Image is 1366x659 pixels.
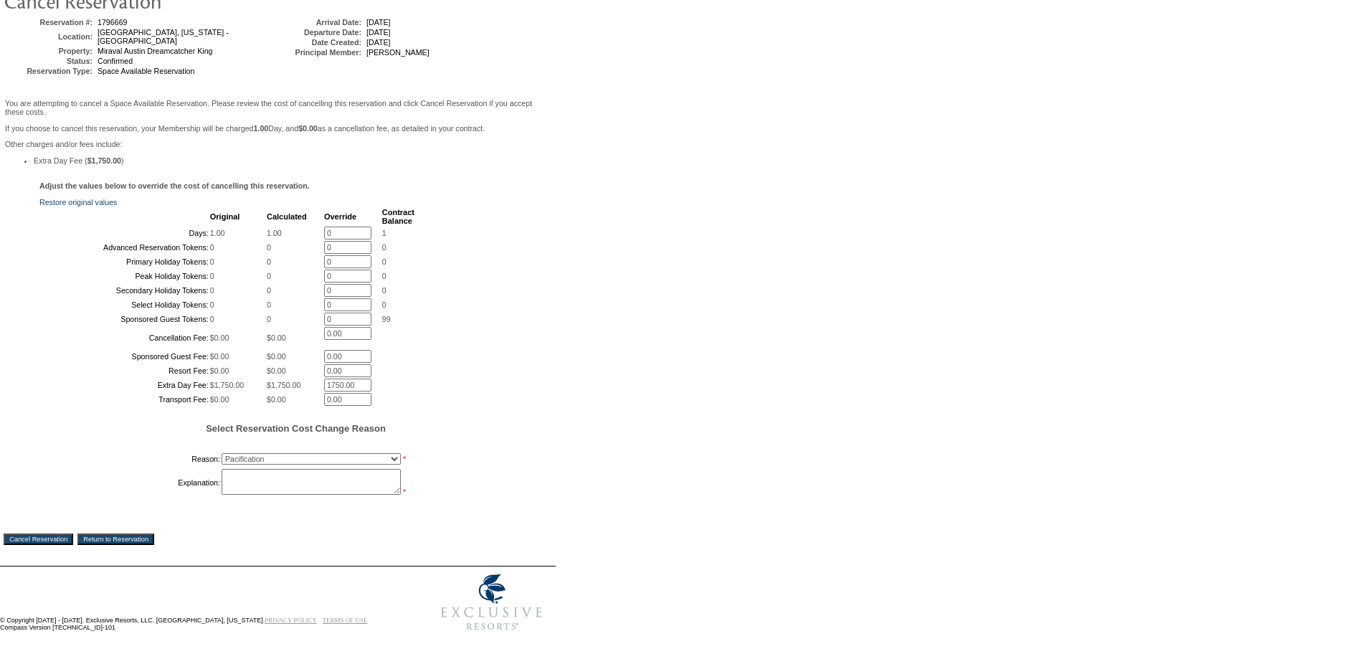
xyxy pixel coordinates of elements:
span: 0 [382,300,386,309]
td: Departure Date: [275,28,361,37]
span: Miraval Austin Dreamcatcher King [98,47,213,55]
td: Primary Holiday Tokens: [41,255,209,268]
td: Select Holiday Tokens: [41,298,209,311]
span: Other charges and/or fees include: [5,99,551,165]
td: Cancellation Fee: [41,327,209,349]
img: Exclusive Resorts [427,566,556,638]
span: $0.00 [267,366,286,375]
span: 1 [382,229,386,237]
span: 0 [210,315,214,323]
span: [GEOGRAPHIC_DATA], [US_STATE] - [GEOGRAPHIC_DATA] [98,28,229,45]
td: Reason: [41,450,220,468]
span: $0.00 [210,395,229,404]
span: Confirmed [98,57,133,65]
span: [PERSON_NAME] [366,48,430,57]
span: $0.00 [267,395,286,404]
span: 0 [382,272,386,280]
td: Days: [41,227,209,240]
span: 1.00 [267,229,282,237]
td: Transport Fee: [41,393,209,406]
td: Advanced Reservation Tokens: [41,241,209,254]
b: Override [324,212,356,221]
span: 0 [210,272,214,280]
td: Status: [6,57,93,65]
span: 0 [382,286,386,295]
a: TERMS OF USE [323,617,368,624]
p: If you choose to cancel this reservation, your Membership will be charged Day, and as a cancellat... [5,124,551,133]
td: Extra Day Fee: [41,379,209,392]
b: $0.00 [298,124,318,133]
span: [DATE] [366,38,391,47]
span: 0 [267,300,271,309]
h5: Select Reservation Cost Change Reason [39,423,552,434]
td: Location: [6,28,93,45]
a: PRIVACY POLICY [265,617,317,624]
b: $1,750.00 [87,156,121,165]
td: Principal Member: [275,48,361,57]
span: [DATE] [366,18,391,27]
span: 0 [210,300,214,309]
span: $1,750.00 [267,381,300,389]
span: 1.00 [210,229,225,237]
td: Reservation Type: [6,67,93,75]
td: Property: [6,47,93,55]
span: Space Available Reservation [98,67,194,75]
span: 0 [267,243,271,252]
td: Resort Fee: [41,364,209,377]
span: 0 [210,286,214,295]
td: Arrival Date: [275,18,361,27]
b: Adjust the values below to override the cost of cancelling this reservation. [39,181,310,190]
b: Original [210,212,240,221]
td: Peak Holiday Tokens: [41,270,209,283]
input: Cancel Reservation [4,534,73,545]
td: Sponsored Guest Fee: [41,350,209,363]
td: Reservation #: [6,18,93,27]
input: Return to Reservation [77,534,154,545]
span: 0 [382,257,386,266]
span: 1796669 [98,18,128,27]
a: Restore original values [39,198,117,207]
td: Secondary Holiday Tokens: [41,284,209,297]
span: $0.00 [267,352,286,361]
span: $0.00 [210,333,229,342]
b: 1.00 [254,124,269,133]
span: 0 [210,243,214,252]
span: $0.00 [210,366,229,375]
span: [DATE] [366,28,391,37]
span: $1,750.00 [210,381,244,389]
td: Date Created: [275,38,361,47]
b: Contract Balance [382,208,414,225]
p: You are attempting to cancel a Space Available Reservation. Please review the cost of cancelling ... [5,99,551,116]
span: 0 [267,286,271,295]
span: 0 [267,272,271,280]
span: 0 [267,257,271,266]
span: 99 [382,315,391,323]
span: $0.00 [210,352,229,361]
span: $0.00 [267,333,286,342]
span: 0 [382,243,386,252]
span: 0 [267,315,271,323]
span: 0 [210,257,214,266]
li: Extra Day Fee ( ) [34,156,551,165]
b: Calculated [267,212,307,221]
td: Explanation: [41,469,220,496]
td: Sponsored Guest Tokens: [41,313,209,326]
